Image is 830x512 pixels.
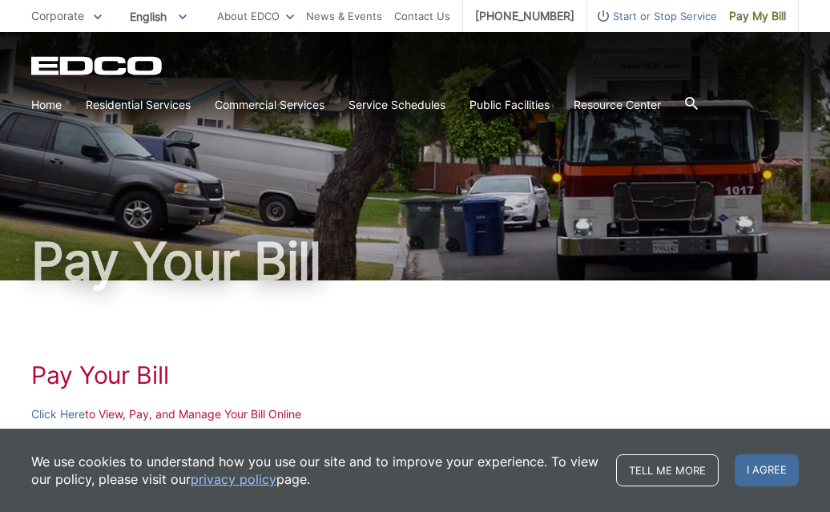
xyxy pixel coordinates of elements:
a: Public Facilities [469,96,550,114]
span: English [118,3,199,30]
h1: Pay Your Bill [31,236,799,287]
h1: Pay Your Bill [31,361,799,389]
a: Resource Center [574,96,661,114]
a: News & Events [306,7,382,25]
a: Contact Us [394,7,450,25]
p: to View, Pay, and Manage Your Bill Online [31,405,799,423]
span: Corporate [31,9,84,22]
a: Service Schedules [349,96,445,114]
a: privacy policy [191,470,276,488]
a: Home [31,96,62,114]
a: Commercial Services [215,96,324,114]
a: About EDCO [217,7,294,25]
span: I agree [735,454,799,486]
p: We use cookies to understand how you use our site and to improve your experience. To view our pol... [31,453,600,488]
a: Tell me more [616,454,719,486]
a: Click Here [31,405,85,423]
span: Pay My Bill [729,7,786,25]
a: Residential Services [86,96,191,114]
a: EDCD logo. Return to the homepage. [31,56,164,75]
